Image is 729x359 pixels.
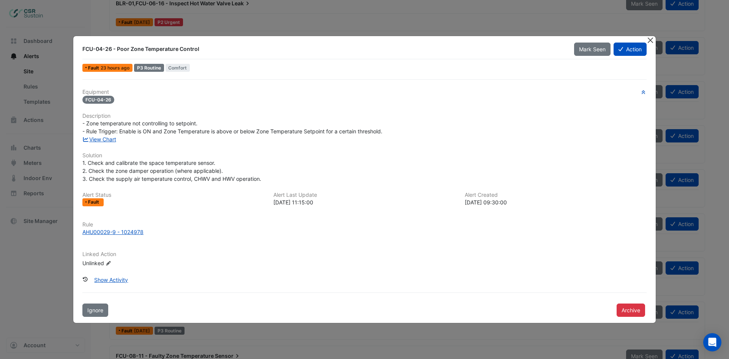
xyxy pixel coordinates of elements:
[614,43,647,56] button: Action
[82,152,647,159] h6: Solution
[82,89,647,95] h6: Equipment
[89,273,133,286] button: Show Activity
[166,64,190,72] span: Comfort
[82,228,647,236] a: AHU00029-9 - 1024978
[101,65,129,71] span: Thu 09-Oct-2025 11:15 BST
[82,259,174,267] div: Unlinked
[465,192,647,198] h6: Alert Created
[82,113,647,119] h6: Description
[703,333,721,351] div: Open Intercom Messenger
[134,64,164,72] div: P3 Routine
[82,136,116,142] a: View Chart
[574,43,611,56] button: Mark Seen
[82,228,144,236] div: AHU00029-9 - 1024978
[646,36,654,44] button: Close
[273,192,455,198] h6: Alert Last Update
[82,304,108,317] button: Ignore
[617,304,645,317] button: Archive
[82,221,647,228] h6: Rule
[88,66,101,70] span: Fault
[82,45,565,53] div: FCU-04-26 - Poor Zone Temperature Control
[106,260,111,266] fa-icon: Edit Linked Action
[579,46,606,52] span: Mark Seen
[87,307,103,313] span: Ignore
[82,251,647,258] h6: Linked Action
[82,120,382,134] span: - Zone temperature not controlling to setpoint. - Rule Trigger: Enable is ON and Zone Temperature...
[82,160,261,182] span: 1. Check and calibrate the space temperature sensor. 2. Check the zone damper operation (where ap...
[82,192,264,198] h6: Alert Status
[273,198,455,206] div: [DATE] 11:15:00
[88,200,101,204] span: Fault
[465,198,647,206] div: [DATE] 09:30:00
[82,96,114,104] span: FCU-04-26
